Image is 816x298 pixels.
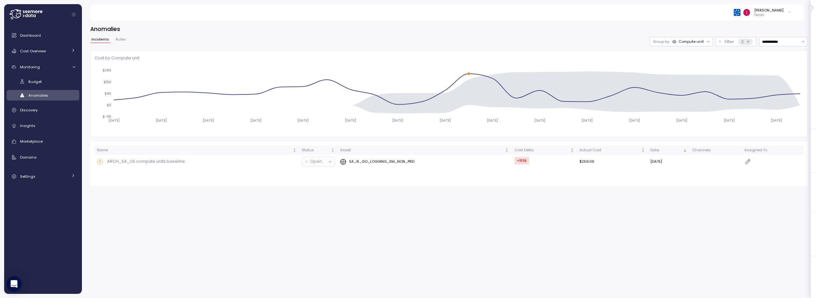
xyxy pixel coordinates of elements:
span: Anomalies [28,93,48,98]
tspan: [DATE] [392,118,403,122]
p: SA_IE_GO_LOGGING_SM_NON_PRD [349,159,414,164]
p: Cost by Compute unit [95,55,803,61]
th: NameNot sorted [94,145,299,155]
div: Open Intercom Messenger [6,276,22,292]
a: Insights [7,119,79,132]
div: Not sorted [641,148,645,153]
span: Dashboard [20,33,41,38]
div: Not sorted [292,148,297,153]
tspan: [DATE] [108,118,119,122]
a: Monitoring [7,61,79,73]
div: +153 $ [514,157,529,164]
tspan: [DATE] [156,118,167,122]
div: Compute unit [679,39,704,44]
div: Not sorted [331,148,335,153]
a: Marketplace [7,135,79,148]
th: Cost DeltaNot sorted [512,145,577,155]
tspan: [DATE] [345,118,356,122]
th: StatusNot sorted [299,145,338,155]
span: Domains [20,155,37,160]
span: Discovery [20,108,38,113]
span: Marketplace [20,139,43,144]
tspan: [DATE] [724,118,735,122]
div: Channels [692,147,739,153]
tspan: $95 [105,91,111,95]
a: Settings [7,170,79,183]
tspan: [DATE] [771,118,782,122]
th: Actual CostNot sorted [577,145,648,155]
tspan: [DATE] [534,118,545,122]
div: [PERSON_NAME] [754,8,783,13]
a: Dashboard [7,29,79,42]
tspan: [DATE] [487,118,498,122]
div: Cost Delta [514,147,569,153]
tspan: $0 [107,103,111,107]
button: Open [302,157,335,166]
p: 2 [741,39,744,45]
div: Actual Cost [579,147,640,153]
a: Domains [7,151,79,164]
div: Sorted descending [683,148,687,153]
th: DateSorted descending [648,145,690,155]
span: Insights [20,123,35,128]
p: ARCH_SA_US compute units baseline [107,158,185,165]
tspan: [DATE] [297,118,309,122]
span: Rules [116,38,126,41]
p: Open [310,158,322,165]
a: Budget [7,76,79,87]
span: Settings [20,174,35,179]
div: Not sorted [570,148,574,153]
p: Group by: [653,39,670,44]
tspan: $-95 [103,115,111,119]
div: Assigned To [744,147,801,153]
tspan: [DATE] [629,118,640,122]
p: Owner [754,13,783,17]
tspan: [DATE] [676,118,687,122]
span: Monitoring [20,64,40,70]
tspan: [DATE] [250,118,261,122]
div: Not sorted [505,148,509,153]
button: Collapse navigation [70,12,78,17]
div: Status [302,147,330,153]
tspan: [DATE] [203,118,214,122]
a: Discovery [7,104,79,116]
div: Asset [340,147,504,153]
th: AssetNot sorted [338,145,512,155]
tspan: [DATE] [440,118,451,122]
a: Cost Overview [7,45,79,57]
tspan: [DATE] [581,118,593,122]
tspan: $190 [104,80,111,84]
a: Anomalies [7,90,79,101]
h3: Anomalies [90,25,808,33]
span: Budget [28,79,42,84]
img: ACg8ocKLuhHFaZBJRg6H14Zm3JrTaqN1bnDy5ohLcNYWE-rfMITsOg=s96-c [743,9,750,16]
td: [DATE] [648,155,690,168]
td: $259.06 [577,155,648,168]
p: Filter [725,39,734,45]
div: Name [97,147,291,153]
img: 68790ce639d2d68da1992664.PNG [734,9,740,16]
div: Date [650,147,682,153]
button: Filter2 [716,37,756,46]
tspan: $285 [103,68,111,72]
span: Cost Overview [20,48,46,54]
span: Incidents [91,38,109,41]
